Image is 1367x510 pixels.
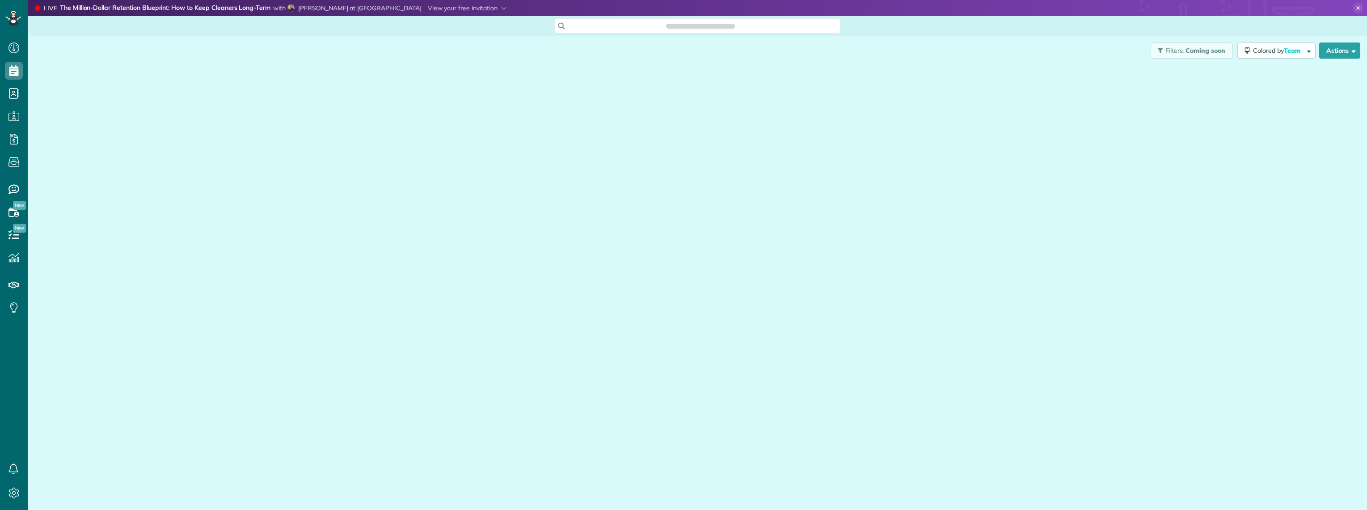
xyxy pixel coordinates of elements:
[273,4,286,12] span: with
[60,4,270,13] strong: The Million-Dollar Retention Blueprint: How to Keep Cleaners Long-Term
[1165,47,1184,55] span: Filters:
[1319,42,1360,59] button: Actions
[1186,47,1226,55] span: Coming soon
[13,201,26,210] span: New
[287,4,295,12] img: cheryl-hajjar-8ca2d9a0a98081571bad45d25e3ae1ebb22997dcb0f93f4b4d0906acd6b91865.png
[1284,47,1302,55] span: Team
[13,224,26,233] span: New
[675,21,726,30] span: Search ZenMaid…
[298,4,422,12] span: [PERSON_NAME] at [GEOGRAPHIC_DATA]
[1253,47,1304,55] span: Colored by
[1237,42,1316,59] button: Colored byTeam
